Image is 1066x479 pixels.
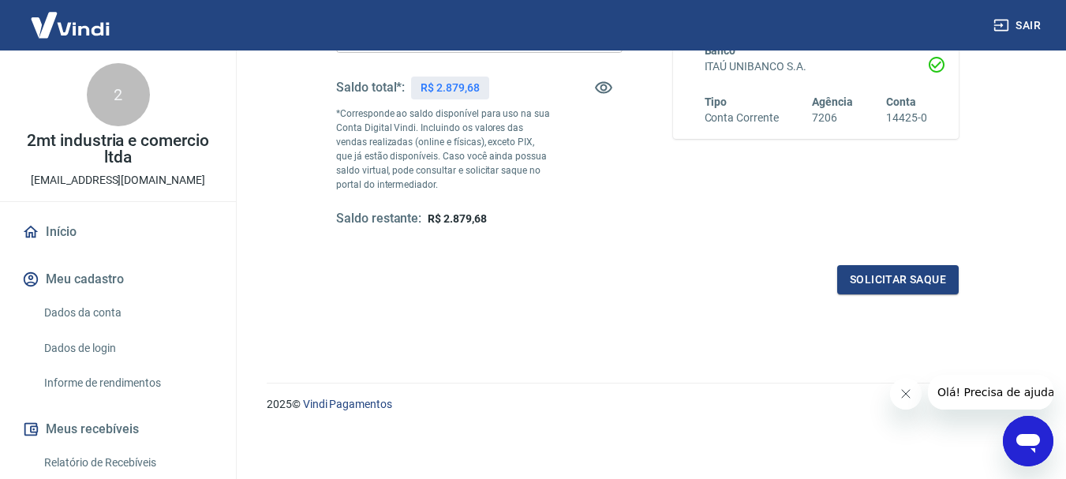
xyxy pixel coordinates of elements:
h6: Conta Corrente [705,110,779,126]
button: Solicitar saque [837,265,959,294]
a: Relatório de Recebíveis [38,447,217,479]
h6: ITAÚ UNIBANCO S.A. [705,58,928,75]
iframe: Mensagem da empresa [928,375,1053,410]
a: Início [19,215,217,249]
button: Meu cadastro [19,262,217,297]
h6: 7206 [812,110,853,126]
span: Banco [705,44,736,57]
span: R$ 2.879,68 [428,212,486,225]
span: Conta [886,95,916,108]
button: Sair [990,11,1047,40]
span: Agência [812,95,853,108]
button: Meus recebíveis [19,412,217,447]
a: Vindi Pagamentos [303,398,392,410]
a: Informe de rendimentos [38,367,217,399]
a: Dados de login [38,332,217,365]
div: 2 [87,63,150,126]
p: [EMAIL_ADDRESS][DOMAIN_NAME] [31,172,205,189]
img: Vindi [19,1,122,49]
span: Tipo [705,95,727,108]
p: R$ 2.879,68 [421,80,479,96]
p: *Corresponde ao saldo disponível para uso na sua Conta Digital Vindi. Incluindo os valores das ve... [336,107,551,192]
a: Dados da conta [38,297,217,329]
iframe: Botão para abrir a janela de mensagens [1003,416,1053,466]
h6: 14425-0 [886,110,927,126]
p: 2025 © [267,396,1028,413]
h5: Saldo total*: [336,80,405,95]
h5: Saldo restante: [336,211,421,227]
span: Olá! Precisa de ajuda? [9,11,133,24]
iframe: Fechar mensagem [890,378,922,410]
p: 2mt industria e comercio ltda [13,133,223,166]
